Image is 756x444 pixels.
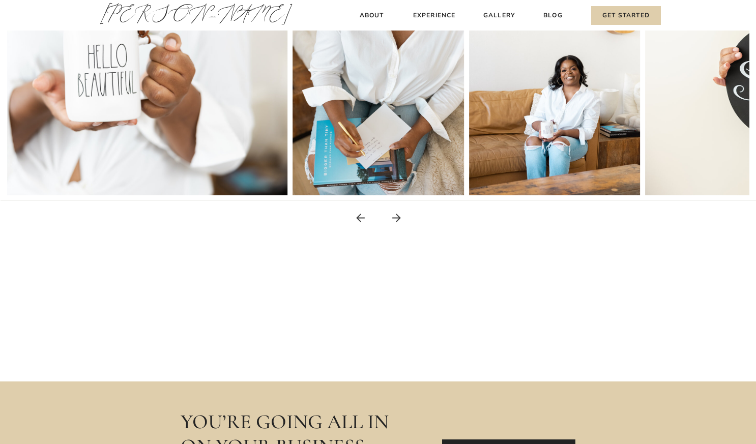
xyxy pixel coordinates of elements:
a: Blog [541,10,565,21]
a: Get Started [591,6,661,25]
a: Gallery [482,10,516,21]
a: About [357,10,387,21]
a: Experience [412,10,457,21]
